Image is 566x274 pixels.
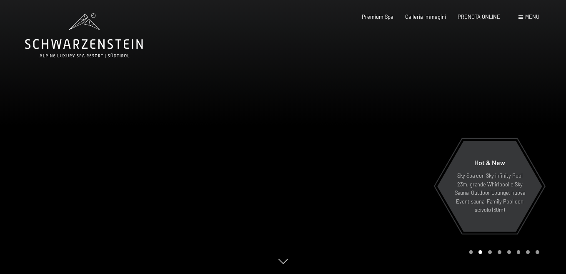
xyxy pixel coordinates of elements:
[466,250,539,254] div: Carousel Pagination
[525,13,539,20] span: Menu
[488,250,492,254] div: Carousel Page 3
[362,13,393,20] a: Premium Spa
[517,250,521,254] div: Carousel Page 6
[498,250,501,254] div: Carousel Page 4
[405,13,446,20] a: Galleria immagini
[478,250,482,254] div: Carousel Page 2 (Current Slide)
[526,250,530,254] div: Carousel Page 7
[536,250,539,254] div: Carousel Page 8
[458,13,500,20] a: PRENOTA ONLINE
[437,141,543,232] a: Hot & New Sky Spa con Sky infinity Pool 23m, grande Whirlpool e Sky Sauna, Outdoor Lounge, nuova ...
[469,250,473,254] div: Carousel Page 1
[474,158,505,166] span: Hot & New
[453,171,526,214] p: Sky Spa con Sky infinity Pool 23m, grande Whirlpool e Sky Sauna, Outdoor Lounge, nuova Event saun...
[507,250,511,254] div: Carousel Page 5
